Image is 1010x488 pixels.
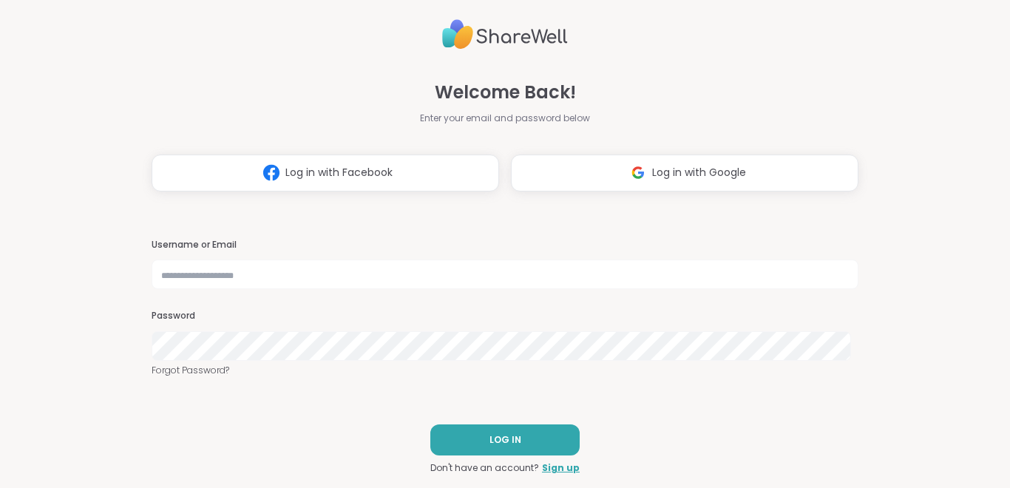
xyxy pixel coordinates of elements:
[624,159,652,186] img: ShareWell Logomark
[511,155,858,192] button: Log in with Google
[152,310,858,322] h3: Password
[420,112,590,125] span: Enter your email and password below
[489,433,521,447] span: LOG IN
[257,159,285,186] img: ShareWell Logomark
[152,364,858,377] a: Forgot Password?
[430,461,539,475] span: Don't have an account?
[430,424,580,455] button: LOG IN
[152,239,858,251] h3: Username or Email
[442,13,568,55] img: ShareWell Logo
[652,165,746,180] span: Log in with Google
[285,165,393,180] span: Log in with Facebook
[542,461,580,475] a: Sign up
[435,79,576,106] span: Welcome Back!
[152,155,499,192] button: Log in with Facebook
